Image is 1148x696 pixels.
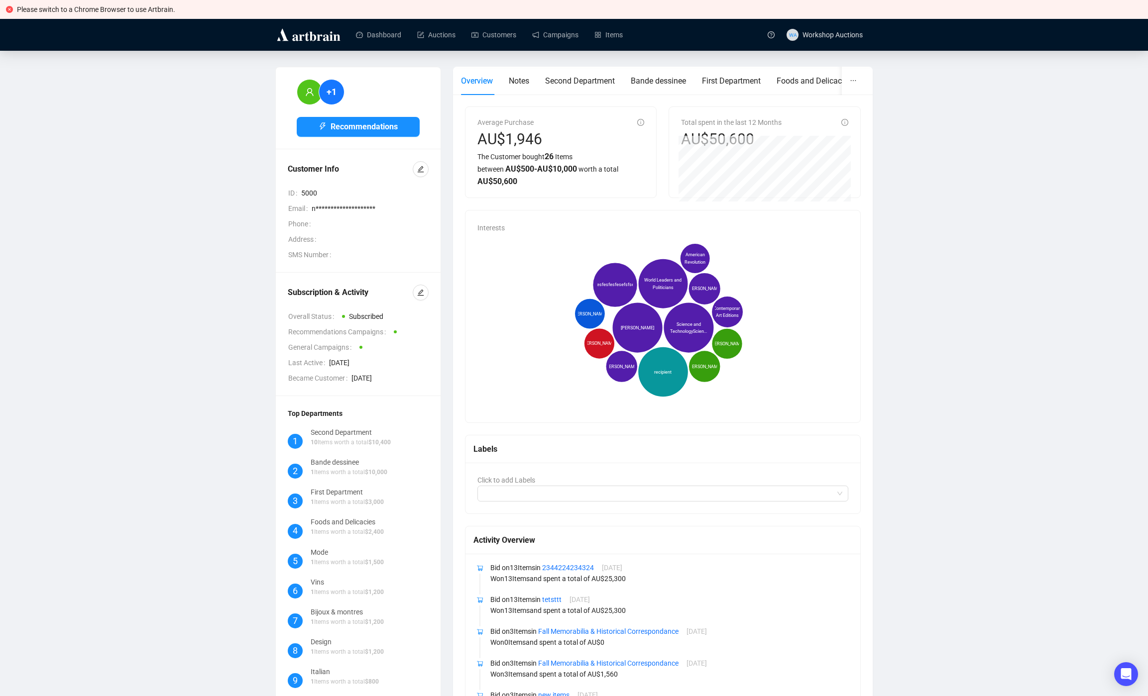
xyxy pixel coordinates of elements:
[331,120,398,133] span: Recommendations
[365,469,387,476] span: $ 10,000
[471,22,516,48] a: Customers
[293,674,298,688] span: 9
[417,289,424,296] span: edit
[319,122,327,130] span: thunderbolt
[582,340,616,347] span: [PERSON_NAME]
[477,177,517,186] span: AU$ 50,600
[654,369,672,376] span: recipient
[288,218,315,229] span: Phone
[490,594,848,605] p: Bid on 13 Item s in
[293,434,298,448] span: 1
[490,573,848,584] p: Won 13 Item s and spent a total of AU$ 25,300
[681,118,782,126] span: Total spent in the last 12 Months
[293,614,298,628] span: 7
[288,326,390,337] span: Recommendations Campaigns
[684,251,707,265] span: American Revolution
[311,547,384,558] div: Mode
[490,637,848,648] p: Won 0 Item s and spent a total of AU$ 0
[293,464,298,478] span: 2
[643,277,683,291] span: World Leaders and Politicians
[477,224,505,232] span: Interests
[669,321,708,335] span: Science and TechnologyScien...
[311,647,384,657] p: Items worth a total
[288,203,312,214] span: Email
[573,310,606,317] span: [PERSON_NAME]
[293,524,298,538] span: 4
[762,19,781,50] a: question-circle
[476,565,483,572] span: shopping-cart
[311,677,379,687] p: Items worth a total
[293,554,298,568] span: 5
[417,22,456,48] a: Auctions
[288,373,351,384] span: Became Customer
[542,596,562,603] a: tetsttt
[311,498,314,505] span: 1
[545,152,554,161] span: 26
[687,627,707,635] span: [DATE]
[311,487,384,497] div: First Department
[311,678,314,685] span: 1
[850,77,857,84] span: ellipsis
[542,564,594,572] a: 2344224234324
[368,439,391,446] span: $ 10,400
[365,618,384,625] span: $ 1,200
[327,85,337,99] span: +1
[637,119,644,126] span: info-circle
[477,130,542,149] div: AU$1,946
[538,627,679,635] a: Fall Memorabilia & Historical Correspondance
[505,164,577,174] span: AU$ 500 - AU$ 10,000
[490,626,848,637] p: Bid on 3 Item s in
[688,285,721,292] span: [PERSON_NAME]
[351,373,429,384] span: [DATE]
[490,658,848,669] p: Bid on 3 Item s in
[275,27,342,43] img: logo
[349,312,383,320] span: Subscribed
[311,648,314,655] span: 1
[288,342,355,353] span: General Campaigns
[631,76,686,86] span: Bande dessinee
[365,498,384,505] span: $ 3,000
[702,76,761,86] span: First Department
[311,617,384,627] p: Items worth a total
[301,188,429,199] span: 5000
[311,439,318,446] span: 10
[365,648,384,655] span: $ 1,200
[311,606,384,617] div: Bijoux & montres
[311,527,384,537] p: Items worth a total
[288,188,301,199] span: ID
[365,589,384,596] span: $ 1,200
[365,559,384,566] span: $ 1,500
[461,76,493,86] span: Overview
[473,534,852,546] div: Activity Overview
[777,76,852,86] span: Foods and Delicacies
[311,559,314,566] span: 1
[538,659,679,667] a: Fall Memorabilia & Historical Correspondance
[311,588,384,597] p: Items worth a total
[476,628,483,635] span: shopping-cart
[288,287,413,298] div: Subscription & Activity
[417,166,424,173] span: edit
[288,163,413,175] div: Customer Info
[476,660,483,667] span: shopping-cart
[490,562,848,573] p: Bid on 13 Item s in
[311,589,314,596] span: 1
[789,30,796,38] span: WA
[311,666,379,677] div: Italian
[365,528,384,535] span: $ 2,400
[621,324,654,331] span: [PERSON_NAME]
[602,564,622,572] span: [DATE]
[605,363,638,370] span: [PERSON_NAME]
[311,497,384,507] p: Items worth a total
[311,618,314,625] span: 1
[329,357,429,368] span: [DATE]
[545,76,615,86] span: Second Department
[311,468,387,477] p: Items worth a total
[842,67,865,95] button: ellipsis
[681,130,782,149] div: AU$50,600
[768,31,775,38] span: question-circle
[473,443,852,455] div: Labels
[710,340,744,347] span: [PERSON_NAME]
[476,597,483,603] span: shopping-cart
[509,76,529,86] span: Notes
[293,584,298,598] span: 6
